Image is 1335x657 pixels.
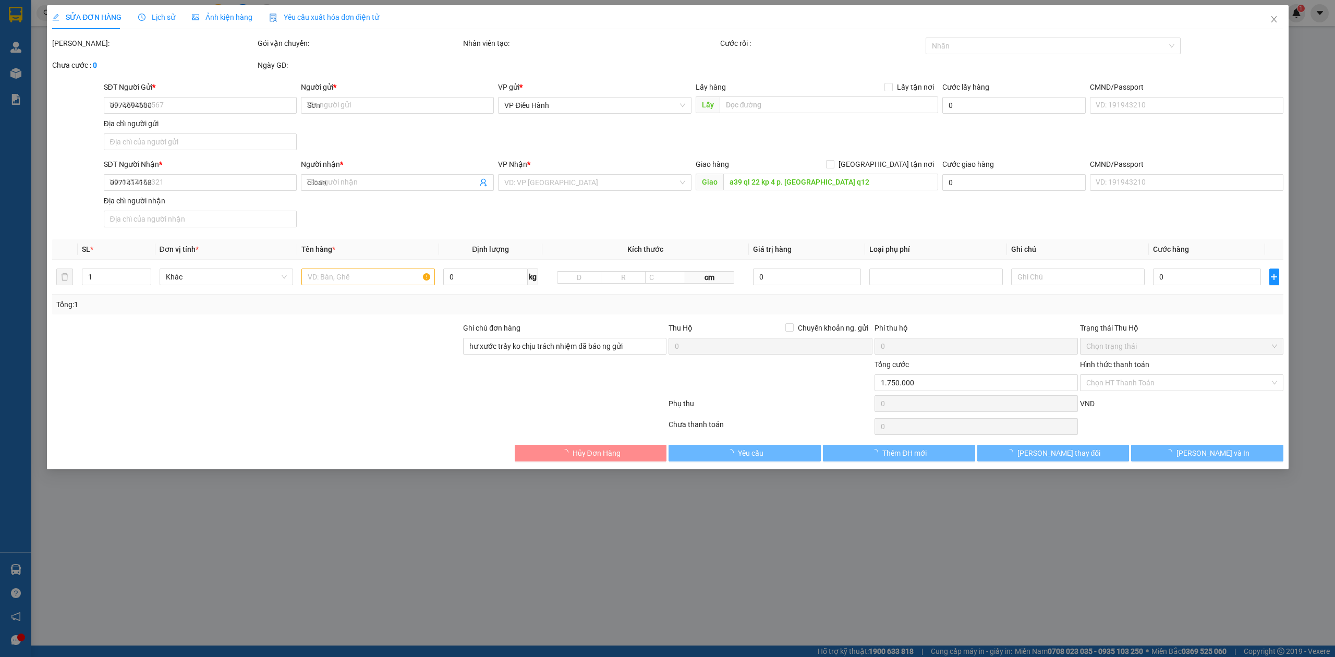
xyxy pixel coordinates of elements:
[103,133,296,150] input: Địa chỉ của người gửi
[942,160,993,168] label: Cước giao hàng
[1005,449,1017,456] span: loading
[301,245,335,253] span: Tên hàng
[93,61,97,69] b: 0
[695,83,725,91] span: Lấy hàng
[56,269,73,285] button: delete
[463,38,718,49] div: Nhân viên tạo:
[1269,15,1278,23] span: close
[719,96,938,113] input: Dọc đường
[695,174,723,190] span: Giao
[1086,338,1277,354] span: Chọn trạng thái
[669,324,693,332] span: Thu Hộ
[1259,5,1288,34] button: Close
[1131,445,1283,461] button: [PERSON_NAME] và In
[572,447,620,459] span: Hủy Đơn Hàng
[103,81,296,93] div: SĐT Người Gửi
[504,98,685,113] span: VP Điều Hành
[52,59,256,71] div: Chưa cước :
[1079,322,1283,334] div: Trạng thái Thu Hộ
[942,97,1086,114] input: Cước lấy hàng
[56,299,515,310] div: Tổng: 1
[82,245,90,253] span: SL
[669,445,821,461] button: Yêu cầu
[874,322,1077,338] div: Phí thu hộ
[1152,245,1188,253] span: Cước hàng
[103,195,296,206] div: Địa chỉ người nhận
[192,13,252,21] span: Ảnh kiện hàng
[52,38,256,49] div: [PERSON_NAME]:
[737,447,763,459] span: Yêu cầu
[463,324,520,332] label: Ghi chú đơn hàng
[1269,273,1278,281] span: plus
[720,38,924,49] div: Cước rồi :
[1090,81,1283,93] div: CMND/Passport
[463,338,666,355] input: Ghi chú đơn hàng
[667,419,873,437] div: Chưa thanh toán
[1079,399,1094,408] span: VND
[103,159,296,170] div: SĐT Người Nhận
[977,445,1129,461] button: [PERSON_NAME] thay đổi
[561,449,572,456] span: loading
[498,81,691,93] div: VP gửi
[892,81,938,93] span: Lấy tận nơi
[726,449,737,456] span: loading
[103,118,296,129] div: Địa chỉ người gửi
[103,211,296,227] input: Địa chỉ của người nhận
[165,269,286,285] span: Khác
[942,174,1086,191] input: Cước giao hàng
[269,13,379,21] span: Yêu cầu xuất hóa đơn điện tử
[874,360,908,369] span: Tổng cước
[1017,447,1100,459] span: [PERSON_NAME] thay đổi
[192,14,199,21] span: picture
[865,239,1006,260] th: Loại phụ phí
[1090,159,1283,170] div: CMND/Passport
[601,271,645,284] input: R
[942,83,989,91] label: Cước lấy hàng
[1006,239,1148,260] th: Ghi chú
[159,245,198,253] span: Đơn vị tính
[753,245,791,253] span: Giá trị hàng
[695,160,729,168] span: Giao hàng
[1079,360,1149,369] label: Hình thức thanh toán
[52,14,59,21] span: edit
[301,269,434,285] input: VD: Bàn, Ghế
[301,81,494,93] div: Người gửi
[138,14,145,21] span: clock-circle
[834,159,938,170] span: [GEOGRAPHIC_DATA] tận nơi
[498,160,527,168] span: VP Nhận
[1269,269,1279,285] button: plus
[479,178,488,187] span: user-add
[138,13,175,21] span: Lịch sử
[258,38,461,49] div: Gói vận chuyển:
[685,271,734,284] span: cm
[528,269,538,285] span: kg
[723,174,938,190] input: Dọc đường
[557,271,601,284] input: D
[52,13,122,21] span: SỬA ĐƠN HÀNG
[514,445,666,461] button: Hủy Đơn Hàng
[1176,447,1249,459] span: [PERSON_NAME] và In
[301,159,494,170] div: Người nhận
[627,245,663,253] span: Kích thước
[1165,449,1176,456] span: loading
[695,96,719,113] span: Lấy
[823,445,975,461] button: Thêm ĐH mới
[645,271,685,284] input: C
[793,322,872,334] span: Chuyển khoản ng. gửi
[258,59,461,71] div: Ngày GD:
[269,14,277,22] img: icon
[882,447,927,459] span: Thêm ĐH mới
[871,449,882,456] span: loading
[472,245,509,253] span: Định lượng
[667,398,873,416] div: Phụ thu
[1011,269,1144,285] input: Ghi Chú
